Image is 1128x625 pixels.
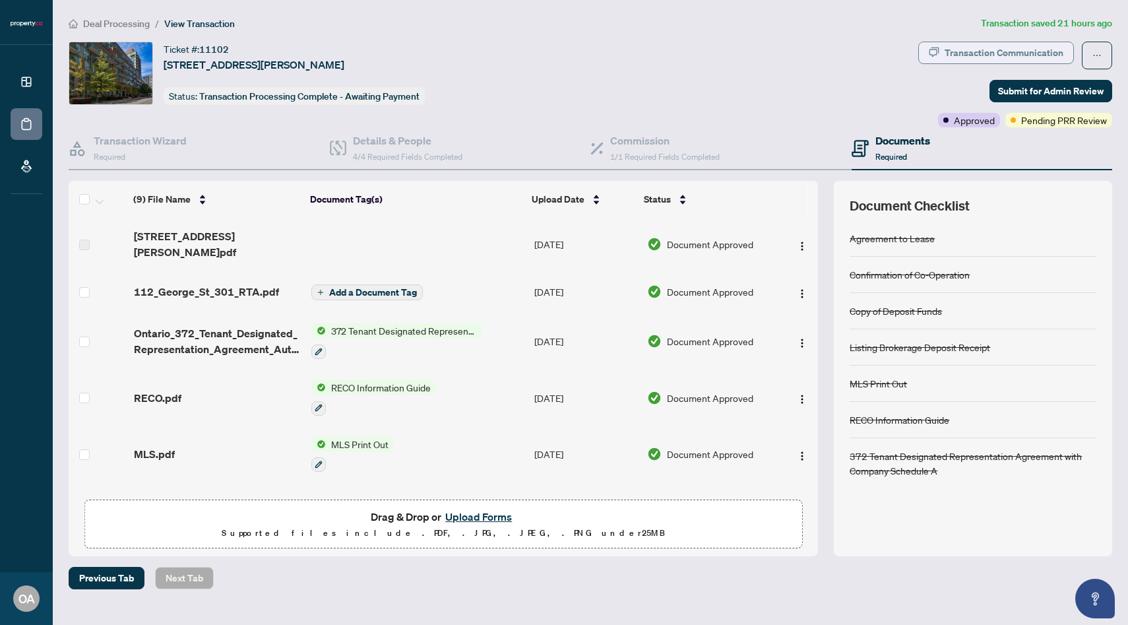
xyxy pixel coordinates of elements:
td: [DATE] [529,218,642,271]
img: IMG-C12400340_1.jpg [69,42,152,104]
div: Ticket #: [164,42,229,57]
span: Required [875,152,907,162]
th: Status [639,181,775,218]
img: Status Icon [311,437,326,451]
img: Status Icon [311,380,326,395]
p: Supported files include .PDF, .JPG, .JPEG, .PNG under 25 MB [93,525,794,541]
span: Approved [954,113,995,127]
span: ellipsis [1092,51,1102,60]
span: Submit for Admin Review [998,81,1104,102]
button: Add a Document Tag [311,284,423,301]
span: Document Approved [667,334,753,348]
img: Document Status [647,391,662,405]
h4: Documents [875,133,930,148]
img: Document Status [647,334,662,348]
img: Status Icon [311,323,326,338]
span: Status [644,192,671,207]
button: Logo [792,234,813,255]
img: Document Status [647,284,662,299]
span: Document Approved [667,391,753,405]
span: Document Checklist [850,197,970,215]
span: 112_George_St_301_RTA.pdf [134,284,279,300]
img: Logo [797,288,807,299]
h4: Transaction Wizard [94,133,187,148]
button: Transaction Communication [918,42,1074,64]
span: [STREET_ADDRESS][PERSON_NAME]pdf [134,228,301,260]
span: Required [94,152,125,162]
th: Upload Date [526,181,639,218]
li: / [155,16,159,31]
th: Document Tag(s) [305,181,526,218]
td: [DATE] [529,271,642,313]
span: 4/4 Required Fields Completed [353,152,462,162]
td: [DATE] [529,370,642,426]
img: Logo [797,451,807,461]
span: OA [18,589,35,608]
button: Status IconRECO Information Guide [311,380,436,416]
span: (9) File Name [133,192,191,207]
span: Upload Date [532,192,584,207]
article: Transaction saved 21 hours ago [981,16,1112,31]
button: Logo [792,331,813,352]
div: Confirmation of Co-Operation [850,267,970,282]
td: [DATE] [529,482,642,539]
span: 372 Tenant Designated Representation Agreement with Company Schedule A [326,323,482,338]
span: Document Approved [667,447,753,461]
img: Logo [797,241,807,251]
div: Status: [164,87,425,105]
span: MLS Print Out [326,437,394,451]
img: logo [11,20,42,28]
div: MLS Print Out [850,376,907,391]
img: Document Status [647,447,662,461]
img: Document Status [647,237,662,251]
div: Listing Brokerage Deposit Receipt [850,340,990,354]
button: Status Icon372 Tenant Designated Representation Agreement with Company Schedule A [311,323,482,359]
img: Logo [797,338,807,348]
span: 1/1 Required Fields Completed [610,152,720,162]
span: Add a Document Tag [329,288,417,297]
td: [DATE] [529,426,642,483]
span: Drag & Drop or [371,508,516,525]
button: Status IconMLS Print Out [311,437,394,473]
span: Document Approved [667,237,753,251]
span: Drag & Drop orUpload FormsSupported files include .PDF, .JPG, .JPEG, .PNG under25MB [85,500,801,549]
button: Open asap [1075,579,1115,618]
img: Logo [797,394,807,405]
th: (9) File Name [128,181,305,218]
span: MLS.pdf [134,446,175,462]
span: Previous Tab [79,568,134,589]
h4: Details & People [353,133,462,148]
button: Add a Document Tag [311,284,423,300]
span: home [69,19,78,28]
td: [DATE] [529,313,642,370]
button: Next Tab [155,567,214,589]
div: Transaction Communication [945,42,1063,63]
span: Document Approved [667,284,753,299]
div: Agreement to Lease [850,231,935,246]
span: Pending PRR Review [1021,113,1107,127]
span: RECO Information Guide [326,380,436,395]
span: Deal Processing [83,18,150,30]
button: Upload Forms [441,508,516,525]
div: Copy of Deposit Funds [850,304,942,318]
div: RECO Information Guide [850,412,949,427]
span: Ontario_372_Tenant_Designated_Representation_Agreement_Authority_for_Lease_or_Purchase 1.pdf [134,325,301,357]
span: View Transaction [164,18,235,30]
span: plus [317,289,324,296]
button: Logo [792,281,813,302]
span: RECO.pdf [134,390,181,406]
button: Submit for Admin Review [989,80,1112,102]
span: [STREET_ADDRESS][PERSON_NAME] [164,57,344,73]
div: 372 Tenant Designated Representation Agreement with Company Schedule A [850,449,1096,478]
button: Logo [792,444,813,465]
span: 11102 [199,44,229,55]
h4: Commission [610,133,720,148]
span: Transaction Processing Complete - Awaiting Payment [199,90,420,102]
button: Logo [792,387,813,409]
button: Previous Tab [69,567,144,589]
